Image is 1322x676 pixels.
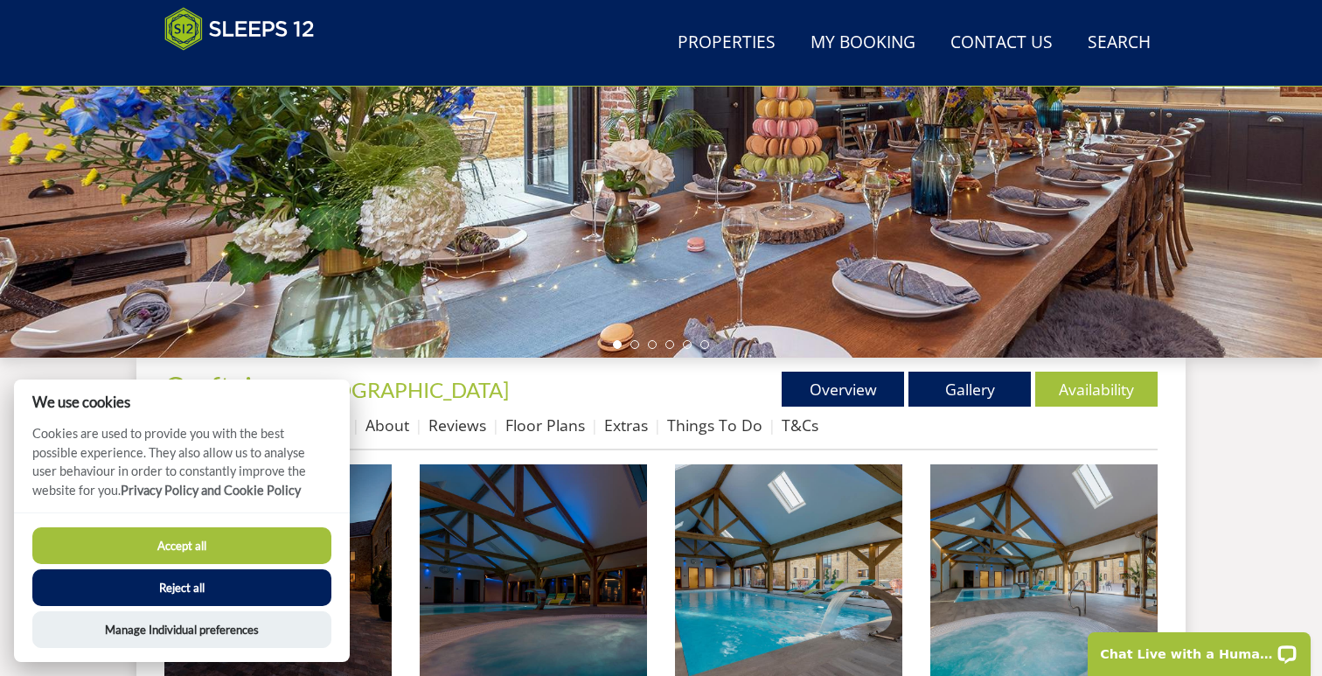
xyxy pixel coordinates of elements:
[294,377,509,402] span: -
[782,372,904,407] a: Overview
[164,370,289,404] span: Croftview
[1076,621,1322,676] iframe: LiveChat chat widget
[32,569,331,606] button: Reject all
[667,415,762,436] a: Things To Do
[32,527,331,564] button: Accept all
[32,611,331,648] button: Manage Individual preferences
[1035,372,1158,407] a: Availability
[164,7,315,51] img: Sleeps 12
[671,24,783,63] a: Properties
[14,424,350,512] p: Cookies are used to provide you with the best possible experience. They also allow us to analyse ...
[604,415,648,436] a: Extras
[301,377,509,402] a: [GEOGRAPHIC_DATA]
[428,415,486,436] a: Reviews
[156,61,339,76] iframe: Customer reviews powered by Trustpilot
[164,370,294,404] a: Croftview
[14,394,350,410] h2: We use cookies
[804,24,922,63] a: My Booking
[782,415,818,436] a: T&Cs
[1081,24,1158,63] a: Search
[121,483,301,498] a: Privacy Policy and Cookie Policy
[943,24,1060,63] a: Contact Us
[908,372,1031,407] a: Gallery
[505,415,585,436] a: Floor Plans
[365,415,409,436] a: About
